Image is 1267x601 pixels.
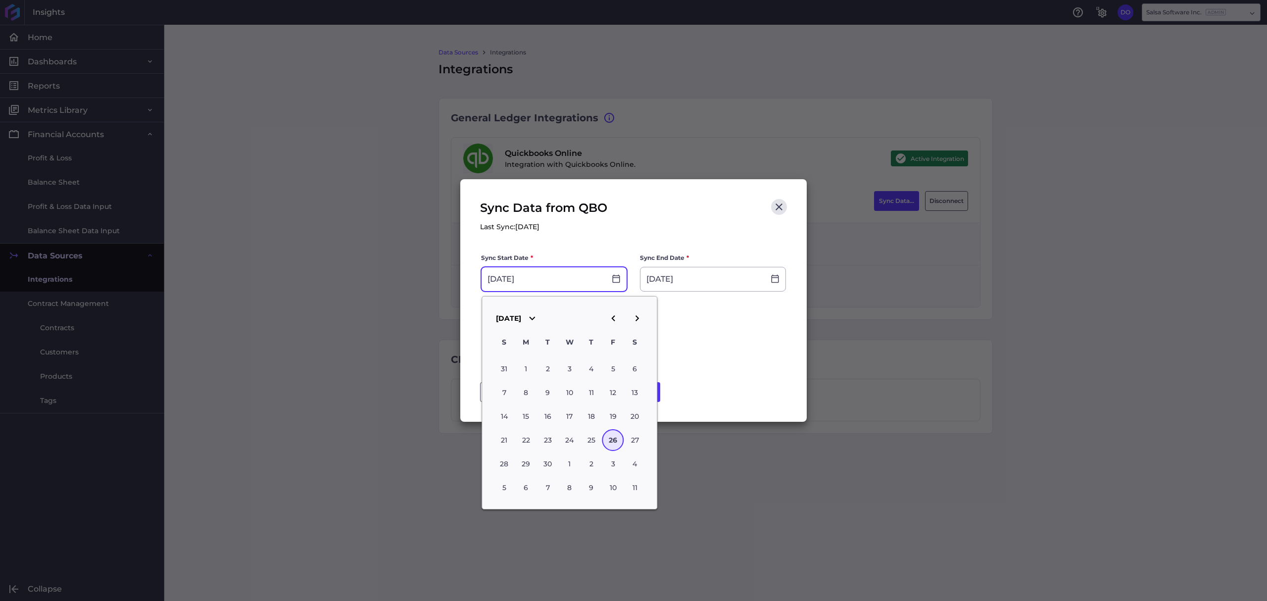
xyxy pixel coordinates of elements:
[480,199,607,233] div: Sync Data from QBO
[624,358,646,380] div: Choose Saturday, September 6th, 2025
[581,331,602,353] div: T
[559,477,581,499] div: Choose Wednesday, October 8th, 2025
[537,331,559,353] div: T
[537,453,559,475] div: Choose Tuesday, September 30th, 2025
[581,382,602,403] div: Choose Thursday, September 11th, 2025
[515,429,537,451] div: Choose Monday, September 22nd, 2025
[515,453,537,475] div: Choose Monday, September 29th, 2025
[481,253,529,263] span: Sync Start Date
[493,331,515,353] div: S
[537,477,559,499] div: Choose Tuesday, October 7th, 2025
[602,382,624,403] div: Choose Friday, September 12th, 2025
[480,382,564,402] button: CANCEL
[624,429,646,451] div: Choose Saturday, September 27th, 2025
[493,382,515,403] div: Choose Sunday, September 7th, 2025
[490,306,544,330] button: [DATE]
[493,358,515,380] div: Choose Sunday, August 31st, 2025
[482,267,606,291] input: Select Date
[624,477,646,499] div: Choose Saturday, October 11th, 2025
[640,253,684,263] span: Sync End Date
[602,453,624,475] div: Choose Friday, October 3rd, 2025
[559,358,581,380] div: Choose Wednesday, September 3rd, 2025
[515,382,537,403] div: Choose Monday, September 8th, 2025
[624,453,646,475] div: Choose Saturday, October 4th, 2025
[515,405,537,427] div: Choose Monday, September 15th, 2025
[559,429,581,451] div: Choose Wednesday, September 24th, 2025
[537,429,559,451] div: Choose Tuesday, September 23rd, 2025
[559,382,581,403] div: Choose Wednesday, September 10th, 2025
[537,358,559,380] div: Choose Tuesday, September 2nd, 2025
[559,405,581,427] div: Choose Wednesday, September 17th, 2025
[480,221,607,233] p: Last Sync: [DATE]
[537,405,559,427] div: Choose Tuesday, September 16th, 2025
[602,358,624,380] div: Choose Friday, September 5th, 2025
[493,429,515,451] div: Choose Sunday, September 21st, 2025
[493,453,515,475] div: Choose Sunday, September 28th, 2025
[581,453,602,475] div: Choose Thursday, October 2nd, 2025
[640,267,765,291] input: Select Date
[515,358,537,380] div: Choose Monday, September 1st, 2025
[771,199,787,215] button: Close
[602,331,624,353] div: F
[493,357,646,500] div: month 2025-09
[493,405,515,427] div: Choose Sunday, September 14th, 2025
[493,477,515,499] div: Choose Sunday, October 5th, 2025
[602,429,624,451] div: Choose Friday, September 26th, 2025
[624,405,646,427] div: Choose Saturday, September 20th, 2025
[559,331,581,353] div: W
[581,405,602,427] div: Choose Thursday, September 18th, 2025
[624,382,646,403] div: Choose Saturday, September 13th, 2025
[515,331,537,353] div: M
[515,477,537,499] div: Choose Monday, October 6th, 2025
[537,382,559,403] div: Choose Tuesday, September 9th, 2025
[602,405,624,427] div: Choose Friday, September 19th, 2025
[581,358,602,380] div: Choose Thursday, September 4th, 2025
[559,453,581,475] div: Choose Wednesday, October 1st, 2025
[581,429,602,451] div: Choose Thursday, September 25th, 2025
[602,477,624,499] div: Choose Friday, October 10th, 2025
[624,331,646,353] div: S
[496,314,521,323] span: [DATE]
[581,477,602,499] div: Choose Thursday, October 9th, 2025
